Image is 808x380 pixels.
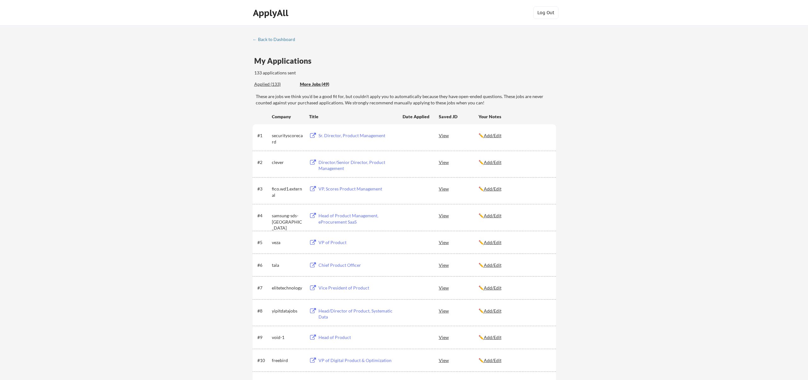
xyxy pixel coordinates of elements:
div: yipitdatajobs [272,308,303,314]
u: Add/Edit [484,308,501,313]
div: #5 [257,239,270,246]
div: #6 [257,262,270,268]
div: Title [309,114,397,120]
div: fico.wd1.external [272,186,303,198]
button: Log Out [533,6,559,19]
div: ✏️ [478,334,550,341]
u: Add/Edit [484,262,501,268]
div: ✏️ [478,308,550,314]
div: clever [272,159,303,166]
div: void-1 [272,334,303,341]
div: veza [272,239,303,246]
div: #2 [257,159,270,166]
div: VP, Scores Product Management [318,186,397,192]
div: ✏️ [478,186,550,192]
div: samsung-sds-[GEOGRAPHIC_DATA] [272,213,303,231]
div: View [439,237,478,248]
div: Your Notes [478,114,550,120]
u: Add/Edit [484,335,501,340]
div: securityscorecard [272,132,303,145]
u: Add/Edit [484,133,501,138]
div: freebird [272,357,303,364]
div: #10 [257,357,270,364]
div: Sr. Director, Product Management [318,132,397,139]
div: These are jobs we think you'd be a good fit for, but couldn't apply you to automatically because ... [256,93,556,106]
div: View [439,210,478,221]
div: Date Applied [403,114,430,120]
div: View [439,183,478,194]
div: ✏️ [478,285,550,291]
div: #9 [257,334,270,341]
div: ✏️ [478,159,550,166]
div: 133 applications sent [254,70,376,76]
div: ApplyAll [253,8,290,18]
div: Vice President of Product [318,285,397,291]
div: Head of Product Management, eProcurement SaaS [318,213,397,225]
div: ← Back to Dashboard [253,37,300,42]
div: More Jobs (49) [300,81,346,87]
div: Chief Product Officer [318,262,397,268]
div: VP of Digital Product & Optimization [318,357,397,364]
u: Add/Edit [484,186,501,191]
u: Add/Edit [484,358,501,363]
div: elitetechnology [272,285,303,291]
div: View [439,156,478,168]
div: ✏️ [478,239,550,246]
u: Add/Edit [484,240,501,245]
div: View [439,331,478,343]
div: Applied (133) [254,81,295,87]
div: ✏️ [478,213,550,219]
div: ✏️ [478,132,550,139]
div: These are all the jobs you've been applied to so far. [254,81,295,88]
div: #1 [257,132,270,139]
div: #4 [257,213,270,219]
div: View [439,259,478,271]
div: #8 [257,308,270,314]
div: Director/Senior Director, Product Management [318,159,397,172]
div: View [439,305,478,316]
div: #3 [257,186,270,192]
div: Saved JD [439,111,478,122]
div: Company [272,114,303,120]
u: Add/Edit [484,160,501,165]
div: ✏️ [478,262,550,268]
a: ← Back to Dashboard [253,37,300,43]
div: Head of Product [318,334,397,341]
div: VP of Product [318,239,397,246]
u: Add/Edit [484,285,501,290]
div: #7 [257,285,270,291]
div: My Applications [254,57,317,65]
div: View [439,282,478,293]
div: View [439,130,478,141]
div: ✏️ [478,357,550,364]
u: Add/Edit [484,213,501,218]
div: tala [272,262,303,268]
div: These are job applications we think you'd be a good fit for, but couldn't apply you to automatica... [300,81,346,88]
div: Head/Director of Product, Systematic Data [318,308,397,320]
div: View [439,354,478,366]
